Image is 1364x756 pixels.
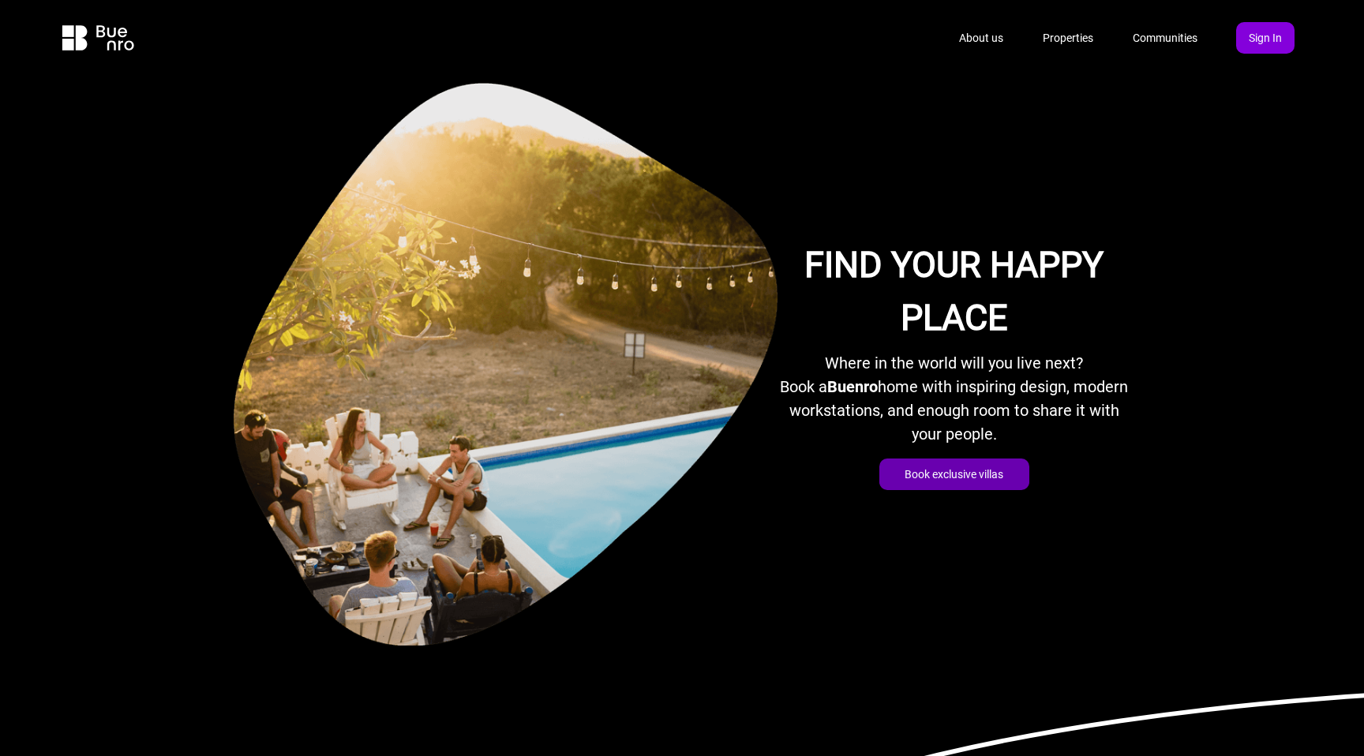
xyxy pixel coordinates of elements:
[825,354,1083,372] span: Where in the world will you live next?
[234,83,778,646] img: Community
[780,377,1128,443] span: Book a home with inspiring design, modern workstations, and enough room to share it with your peo...
[51,25,145,51] img: Buenro Logo
[879,458,1029,490] button: Book exclusive villas
[946,23,1017,54] a: About us
[1029,23,1107,54] a: Properties
[827,377,878,396] b: Buenro
[1236,22,1295,54] button: Sign In
[1119,23,1211,54] a: Communities
[804,244,1104,339] span: Find your happy place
